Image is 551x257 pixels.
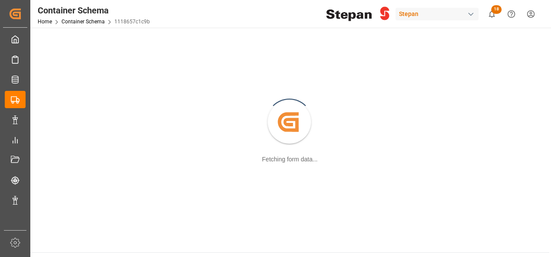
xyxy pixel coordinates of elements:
[482,4,502,24] button: show 18 new notifications
[502,4,521,24] button: Help Center
[38,19,52,25] a: Home
[326,6,389,22] img: Stepan_Company_logo.svg.png_1713531530.png
[262,155,318,164] div: Fetching form data...
[62,19,105,25] a: Container Schema
[395,6,482,22] button: Stepan
[38,4,150,17] div: Container Schema
[395,8,479,20] div: Stepan
[491,5,502,14] span: 18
